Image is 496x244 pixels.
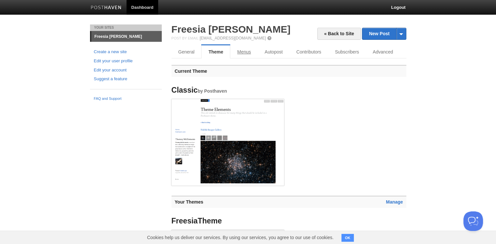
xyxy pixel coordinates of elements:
[328,45,366,58] a: Subscribers
[258,45,289,58] a: Autopost
[172,99,284,184] img: Screenshot
[341,234,354,242] button: OK
[141,231,340,244] span: Cookies help us deliver our services. By using our services, you agree to our use of cookies.
[366,45,400,58] a: Advanced
[172,24,291,35] a: Freesia [PERSON_NAME]
[94,76,158,83] a: Suggest a feature
[94,96,158,102] a: FAQ and Support
[90,24,162,31] li: Your Sites
[463,211,483,231] iframe: Help Scout Beacon - Open
[172,217,284,225] h4: FreesiaTheme
[94,49,158,55] a: Create a new site
[91,6,122,10] img: Posthaven-bar
[362,28,406,39] a: New Post
[201,45,230,58] a: Theme
[172,45,202,58] a: General
[94,58,158,65] a: Edit your user profile
[91,31,162,42] a: Freesia [PERSON_NAME]
[200,36,266,40] a: [EMAIL_ADDRESS][DOMAIN_NAME]
[230,45,258,58] a: Menus
[317,28,361,40] a: « Back to Site
[172,86,284,94] h4: Classic
[290,45,328,58] a: Contributors
[198,89,227,94] small: by Posthaven
[94,67,158,74] a: Edit your account
[172,196,406,208] h3: Your Themes
[172,36,199,40] span: Post by Email
[386,199,403,205] a: Manage
[172,65,406,77] h3: Current Theme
